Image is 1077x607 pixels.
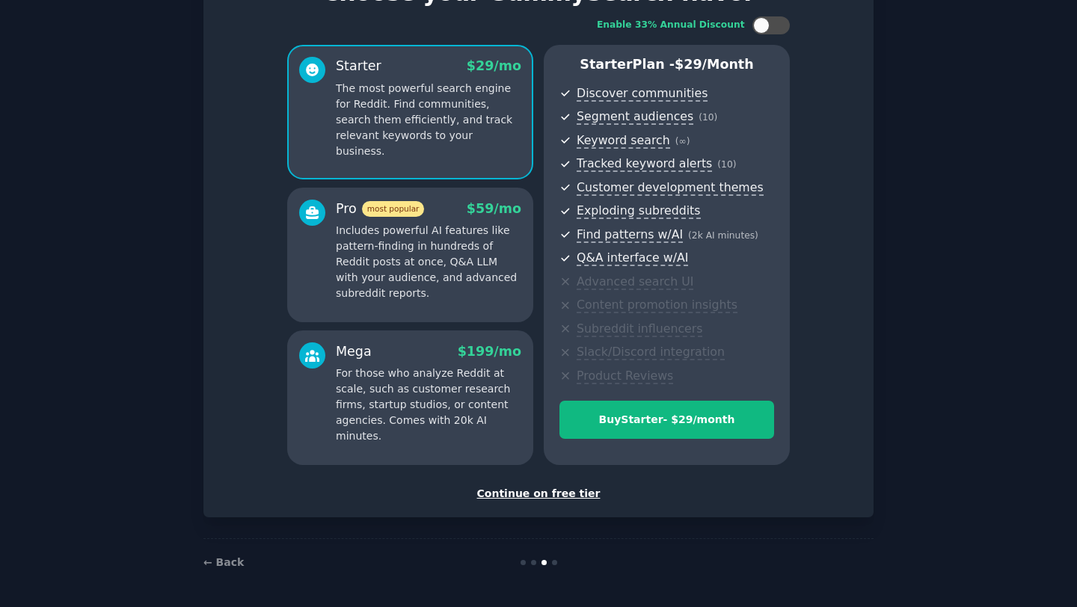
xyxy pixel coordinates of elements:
[467,201,521,216] span: $ 59 /mo
[577,109,693,125] span: Segment audiences
[559,401,774,439] button: BuyStarter- $29/month
[675,136,690,147] span: ( ∞ )
[219,486,858,502] div: Continue on free tier
[577,321,702,337] span: Subreddit influencers
[717,159,736,170] span: ( 10 )
[577,250,688,266] span: Q&A interface w/AI
[577,156,712,172] span: Tracked keyword alerts
[675,57,754,72] span: $ 29 /month
[597,19,745,32] div: Enable 33% Annual Discount
[577,180,764,196] span: Customer development themes
[577,86,708,102] span: Discover communities
[577,274,693,290] span: Advanced search UI
[577,203,700,219] span: Exploding subreddits
[577,298,737,313] span: Content promotion insights
[362,201,425,217] span: most popular
[559,55,774,74] p: Starter Plan -
[688,230,758,241] span: ( 2k AI minutes )
[458,344,521,359] span: $ 199 /mo
[577,133,670,149] span: Keyword search
[577,369,673,384] span: Product Reviews
[336,81,521,159] p: The most powerful search engine for Reddit. Find communities, search them efficiently, and track ...
[336,342,372,361] div: Mega
[336,223,521,301] p: Includes powerful AI features like pattern-finding in hundreds of Reddit posts at once, Q&A LLM w...
[467,58,521,73] span: $ 29 /mo
[577,345,725,360] span: Slack/Discord integration
[336,366,521,444] p: For those who analyze Reddit at scale, such as customer research firms, startup studios, or conte...
[336,200,424,218] div: Pro
[336,57,381,76] div: Starter
[560,412,773,428] div: Buy Starter - $ 29 /month
[699,112,717,123] span: ( 10 )
[203,556,244,568] a: ← Back
[577,227,683,243] span: Find patterns w/AI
